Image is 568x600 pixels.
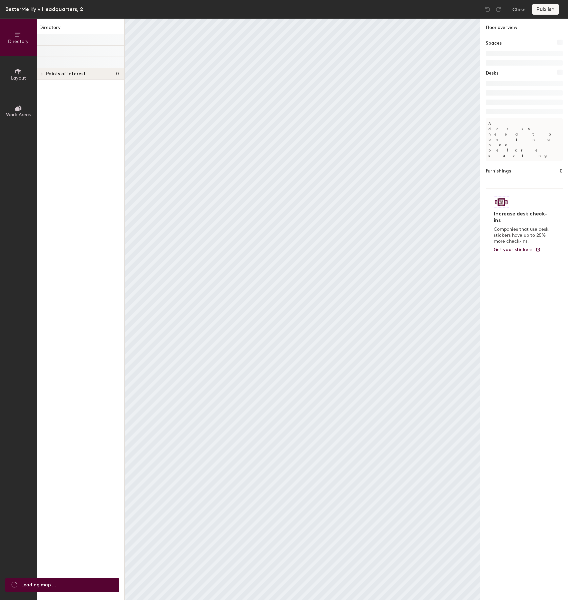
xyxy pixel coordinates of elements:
[11,75,26,81] span: Layout
[486,70,498,77] h1: Desks
[486,40,502,47] h1: Spaces
[46,71,86,77] span: Points of interest
[484,6,491,13] img: Undo
[5,5,83,13] div: BetterMe Kyiv Headquarters, 2
[21,581,56,589] span: Loading map ...
[116,71,119,77] span: 0
[486,167,511,175] h1: Furnishings
[494,226,551,244] p: Companies that use desk stickers have up to 25% more check-ins.
[6,112,31,118] span: Work Areas
[495,6,502,13] img: Redo
[560,167,563,175] h1: 0
[37,24,124,34] h1: Directory
[512,4,526,15] button: Close
[8,39,29,44] span: Directory
[494,247,541,253] a: Get your stickers
[480,19,568,34] h1: Floor overview
[486,118,563,161] p: All desks need to be in a pod before saving
[494,196,509,208] img: Sticker logo
[494,210,551,224] h4: Increase desk check-ins
[494,247,533,252] span: Get your stickers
